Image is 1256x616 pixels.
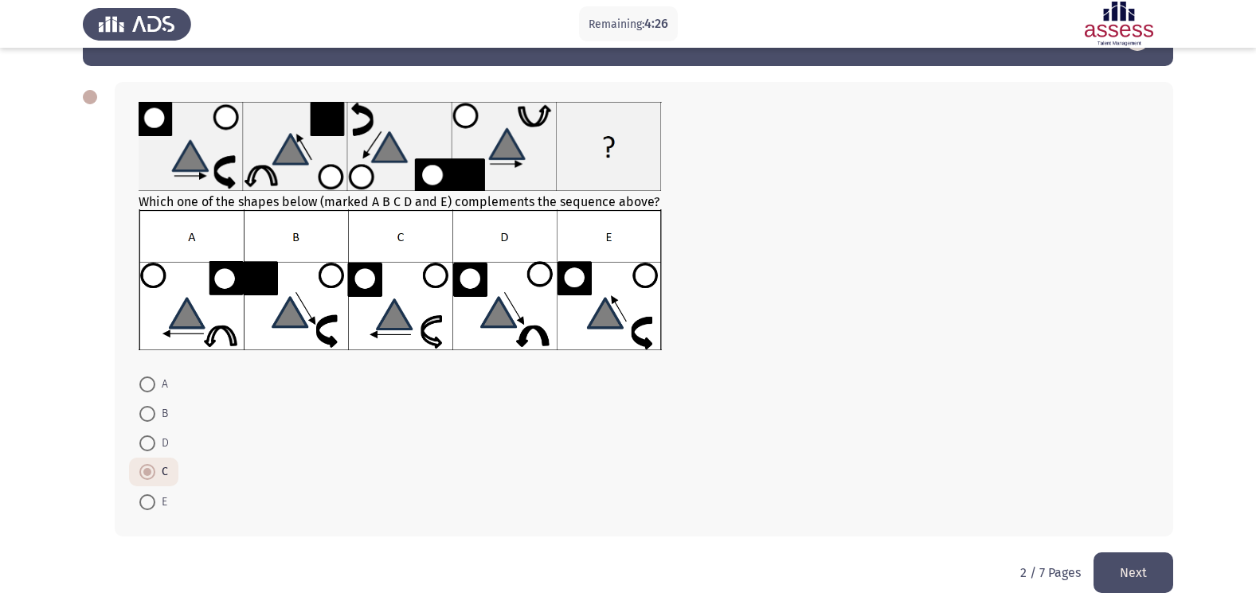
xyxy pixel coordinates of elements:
span: A [155,375,168,394]
span: 4:26 [644,16,668,31]
button: load next page [1094,552,1173,593]
span: C [155,462,168,481]
span: D [155,434,169,453]
span: E [155,493,167,512]
img: Assessment logo of Assessment En (Focus & 16PD) [1065,2,1173,46]
span: B [155,404,168,423]
img: UkFYYV8wODFfQi5wbmcxNjkxMzIzOTA4NDc5.png [139,209,662,350]
img: Assess Talent Management logo [83,2,191,46]
p: 2 / 7 Pages [1020,565,1081,580]
p: Remaining: [589,14,668,34]
div: Which one of the shapes below (marked A B C D and E) complements the sequence above? [139,102,1149,353]
img: UkFYYV8wODFfQS5wbmcxNjkxMzA1MzI5NDQ5.png [139,102,662,191]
